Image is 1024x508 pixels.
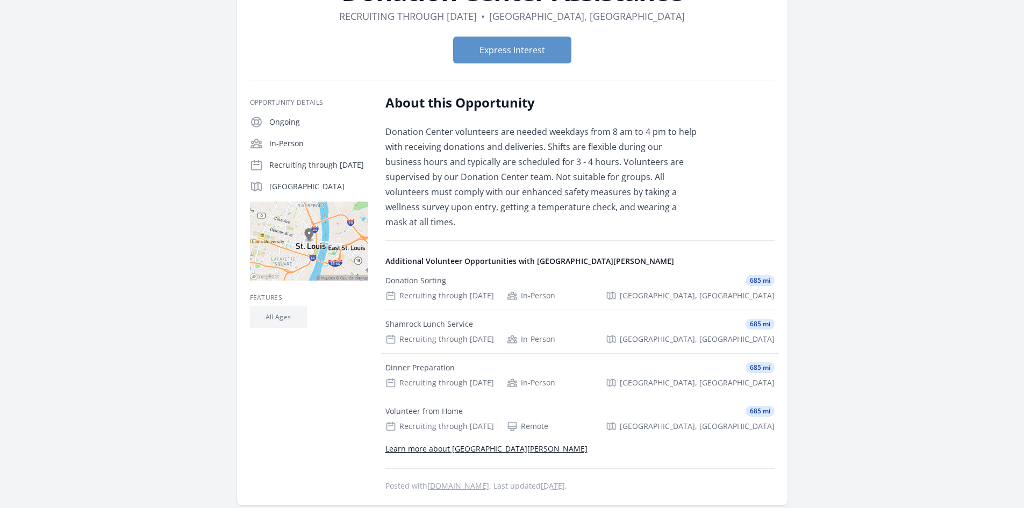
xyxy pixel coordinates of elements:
[620,421,775,432] span: [GEOGRAPHIC_DATA], [GEOGRAPHIC_DATA]
[385,443,588,454] a: Learn more about [GEOGRAPHIC_DATA][PERSON_NAME]
[269,181,368,192] p: [GEOGRAPHIC_DATA]
[381,397,779,440] a: Volunteer from Home 685 mi Recruiting through [DATE] Remote [GEOGRAPHIC_DATA], [GEOGRAPHIC_DATA]
[385,126,697,228] span: Donation Center volunteers are needed weekdays from 8 am to 4 pm to help with receiving donations...
[269,117,368,127] p: Ongoing
[489,9,685,24] dd: [GEOGRAPHIC_DATA], [GEOGRAPHIC_DATA]
[453,37,571,63] button: Express Interest
[385,421,494,432] div: Recruiting through [DATE]
[250,98,368,107] h3: Opportunity Details
[746,319,775,330] span: 685 mi
[385,377,494,388] div: Recruiting through [DATE]
[541,481,565,491] abbr: Tue, Jul 22, 2025 10:47 PM
[746,362,775,373] span: 685 mi
[746,406,775,417] span: 685 mi
[385,406,463,417] div: Volunteer from Home
[269,138,368,149] p: In-Person
[385,334,494,345] div: Recruiting through [DATE]
[507,377,555,388] div: In-Person
[250,306,307,328] li: All Ages
[385,319,473,330] div: Shamrock Lunch Service
[339,9,477,24] dd: Recruiting through [DATE]
[746,275,775,286] span: 685 mi
[427,481,489,491] a: [DOMAIN_NAME]
[250,294,368,302] h3: Features
[507,290,555,301] div: In-Person
[385,362,455,373] div: Dinner Preparation
[385,482,775,490] p: Posted with . Last updated .
[381,354,779,397] a: Dinner Preparation 685 mi Recruiting through [DATE] In-Person [GEOGRAPHIC_DATA], [GEOGRAPHIC_DATA]
[385,290,494,301] div: Recruiting through [DATE]
[620,290,775,301] span: [GEOGRAPHIC_DATA], [GEOGRAPHIC_DATA]
[620,377,775,388] span: [GEOGRAPHIC_DATA], [GEOGRAPHIC_DATA]
[269,160,368,170] p: Recruiting through [DATE]
[481,9,485,24] div: •
[385,94,700,111] h2: About this Opportunity
[381,310,779,353] a: Shamrock Lunch Service 685 mi Recruiting through [DATE] In-Person [GEOGRAPHIC_DATA], [GEOGRAPHIC_...
[250,202,368,281] img: Map
[507,421,548,432] div: Remote
[385,275,446,286] div: Donation Sorting
[507,334,555,345] div: In-Person
[381,267,779,310] a: Donation Sorting 685 mi Recruiting through [DATE] In-Person [GEOGRAPHIC_DATA], [GEOGRAPHIC_DATA]
[385,256,775,267] h4: Additional Volunteer Opportunities with [GEOGRAPHIC_DATA][PERSON_NAME]
[620,334,775,345] span: [GEOGRAPHIC_DATA], [GEOGRAPHIC_DATA]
